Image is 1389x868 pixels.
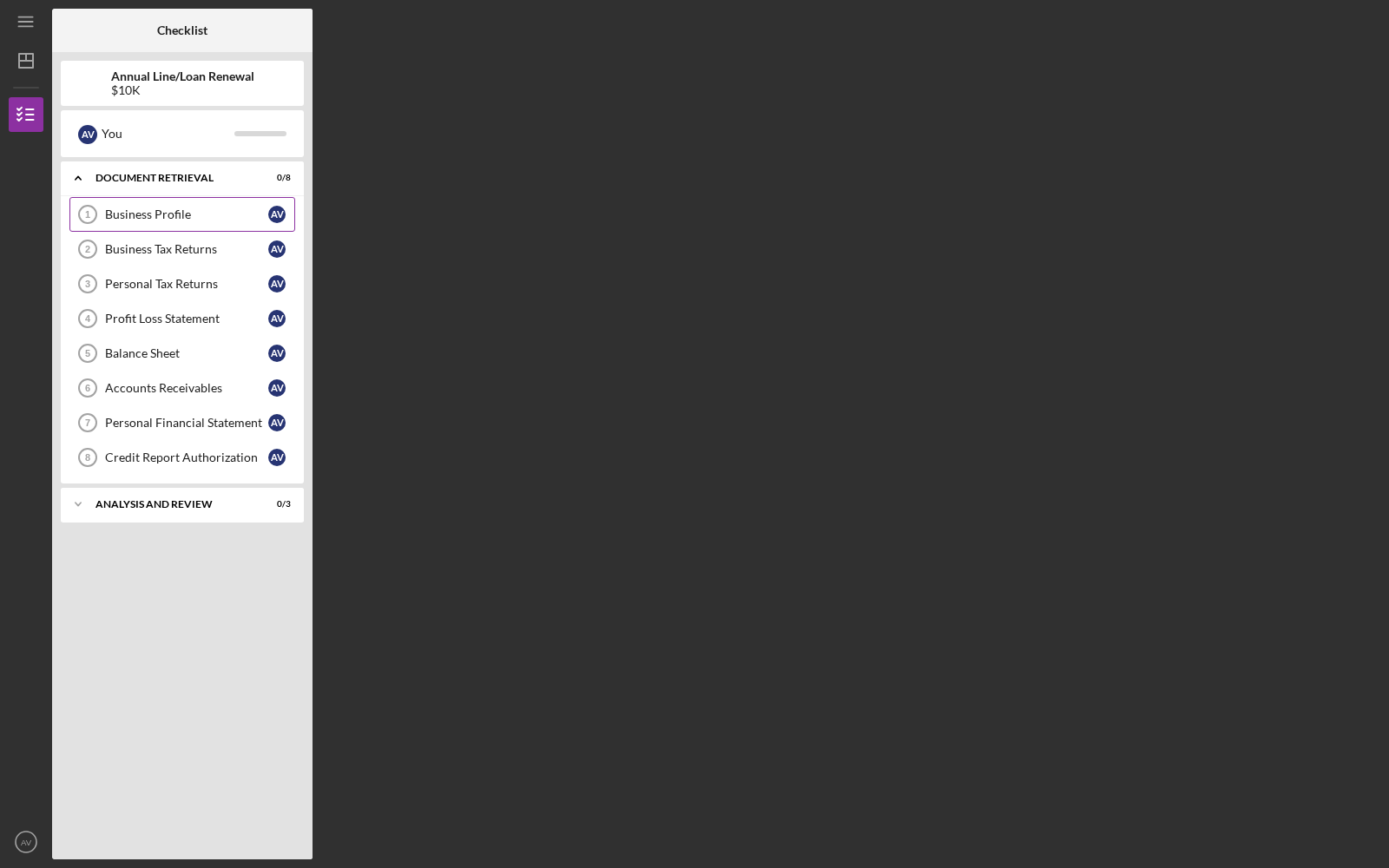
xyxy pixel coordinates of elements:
a: 5Balance SheetAV [69,336,295,371]
div: A V [268,414,286,431]
div: A V [78,125,97,144]
div: A V [268,240,286,258]
div: Credit Report Authorization [105,450,268,464]
tspan: 2 [85,244,90,254]
a: 7Personal Financial StatementAV [69,405,295,440]
div: Analysis and Review [95,499,247,510]
text: AV [21,838,32,847]
div: A V [268,345,286,362]
b: Annual Line/Loan Renewal [111,69,254,83]
div: Document Retrieval [95,173,247,183]
tspan: 7 [85,418,90,428]
div: You [102,119,234,148]
a: 6Accounts ReceivablesAV [69,371,295,405]
div: A V [268,310,286,327]
a: 3Personal Tax ReturnsAV [69,266,295,301]
div: Personal Financial Statement [105,416,268,430]
div: Balance Sheet [105,346,268,360]
div: Business Tax Returns [105,242,268,256]
div: A V [268,449,286,466]
div: A V [268,206,286,223]
a: 1Business ProfileAV [69,197,295,232]
tspan: 3 [85,279,90,289]
div: 0 / 8 [260,173,291,183]
tspan: 1 [85,209,90,220]
a: 8Credit Report AuthorizationAV [69,440,295,475]
b: Checklist [157,23,207,37]
button: AV [9,825,43,859]
tspan: 4 [85,313,91,324]
div: A V [268,379,286,397]
a: 4Profit Loss StatementAV [69,301,295,336]
div: 0 / 3 [260,499,291,510]
a: 2Business Tax ReturnsAV [69,232,295,266]
div: Personal Tax Returns [105,277,268,291]
div: Accounts Receivables [105,381,268,395]
tspan: 6 [85,383,90,393]
tspan: 8 [85,452,90,463]
div: Profit Loss Statement [105,312,268,325]
div: A V [268,275,286,293]
tspan: 5 [85,348,90,358]
div: $10K [111,83,254,97]
div: Business Profile [105,207,268,221]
